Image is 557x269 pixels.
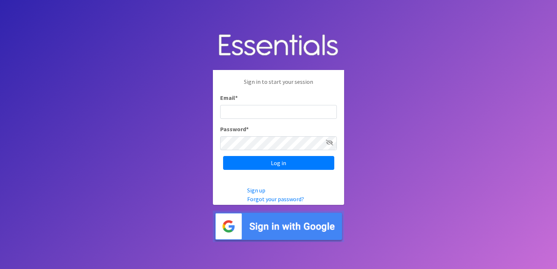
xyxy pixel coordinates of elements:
input: Log in [223,156,334,170]
a: Sign up [247,187,265,194]
abbr: required [246,125,249,133]
img: Sign in with Google [213,211,344,242]
p: Sign in to start your session [220,77,337,93]
a: Forgot your password? [247,195,304,203]
abbr: required [235,94,238,101]
label: Password [220,125,249,133]
img: Human Essentials [213,27,344,65]
label: Email [220,93,238,102]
